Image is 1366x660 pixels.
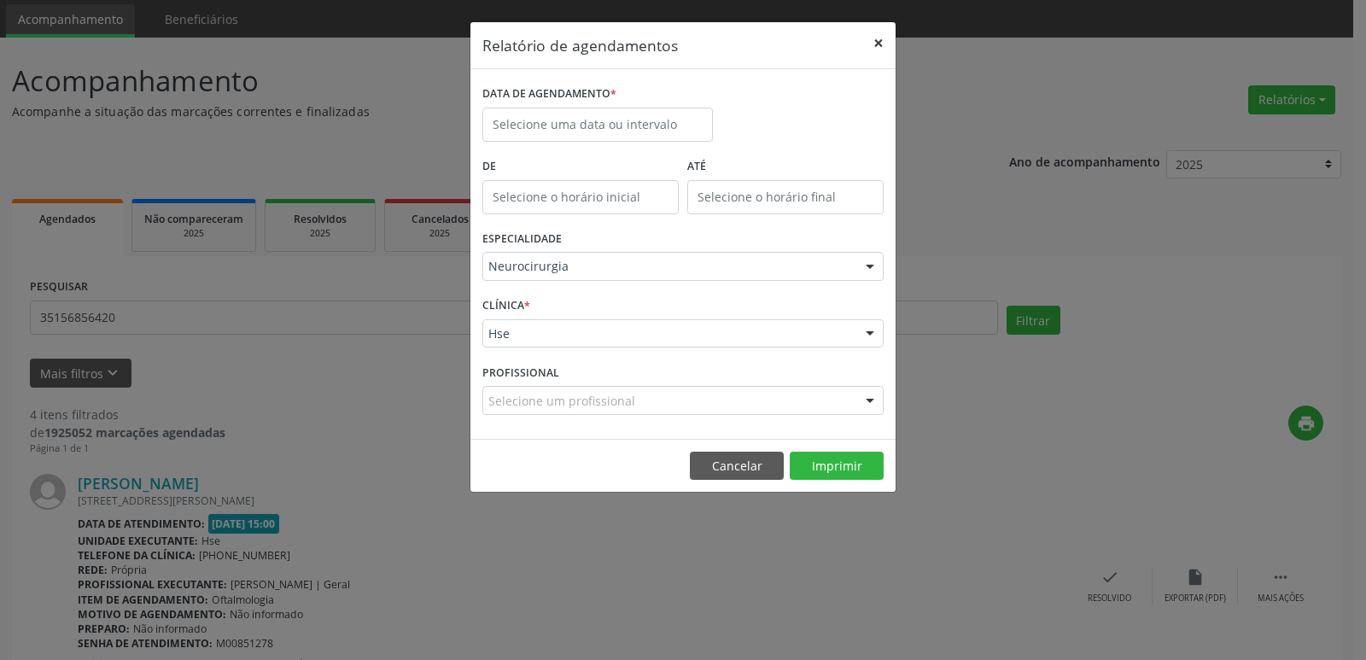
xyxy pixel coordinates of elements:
[482,108,713,142] input: Selecione uma data ou intervalo
[482,180,679,214] input: Selecione o horário inicial
[690,452,784,481] button: Cancelar
[687,154,884,180] label: ATÉ
[482,81,616,108] label: DATA DE AGENDAMENTO
[482,226,562,253] label: ESPECIALIDADE
[482,154,679,180] label: De
[482,359,559,386] label: PROFISSIONAL
[482,293,530,319] label: CLÍNICA
[482,34,678,56] h5: Relatório de agendamentos
[790,452,884,481] button: Imprimir
[861,22,896,64] button: Close
[488,392,635,410] span: Selecione um profissional
[488,325,849,342] span: Hse
[488,258,849,275] span: Neurocirurgia
[687,180,884,214] input: Selecione o horário final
